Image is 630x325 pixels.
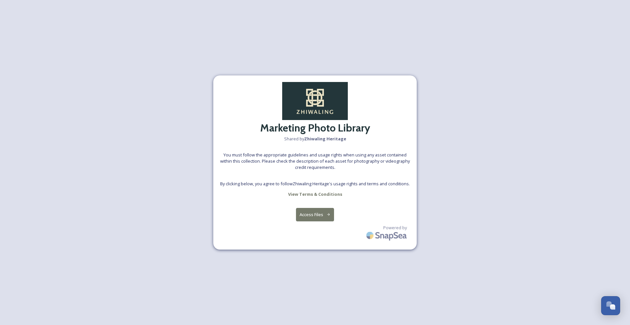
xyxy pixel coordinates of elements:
span: By clicking below, you agree to follow Zhiwaling Heritage 's usage rights and terms and conditions. [220,181,410,187]
span: Powered by [383,225,407,231]
strong: View Terms & Conditions [288,191,342,197]
img: SnapSea Logo [364,228,410,243]
button: Open Chat [601,296,620,315]
img: Screenshot%202025-04-29%20at%2011.04.11.png [282,82,348,120]
button: Access Files [296,208,334,221]
h2: Marketing Photo Library [260,120,370,136]
span: You must follow the appropriate guidelines and usage rights when using any asset contained within... [220,152,410,171]
strong: Zhiwaling Heritage [304,136,346,142]
a: View Terms & Conditions [288,190,342,198]
span: Shared by [284,136,346,142]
